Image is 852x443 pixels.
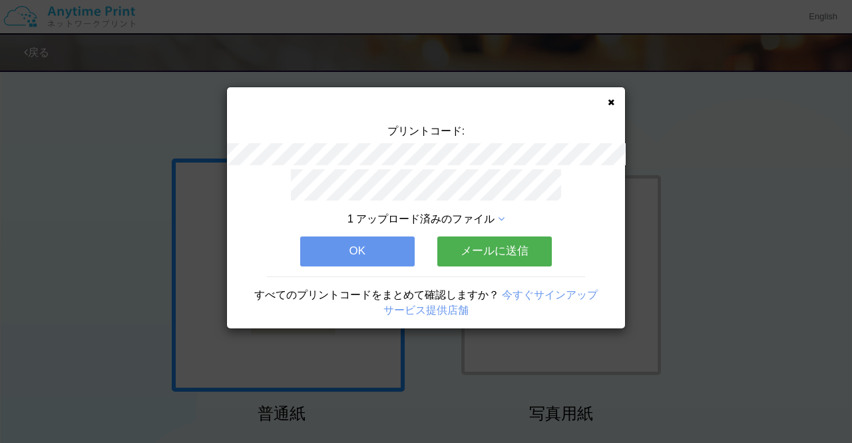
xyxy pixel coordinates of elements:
[254,289,499,300] span: すべてのプリントコードをまとめて確認しますか？
[387,125,465,137] span: プリントコード:
[437,236,552,266] button: メールに送信
[383,304,469,316] a: サービス提供店舗
[300,236,415,266] button: OK
[347,213,495,224] span: 1 アップロード済みのファイル
[502,289,598,300] a: 今すぐサインアップ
